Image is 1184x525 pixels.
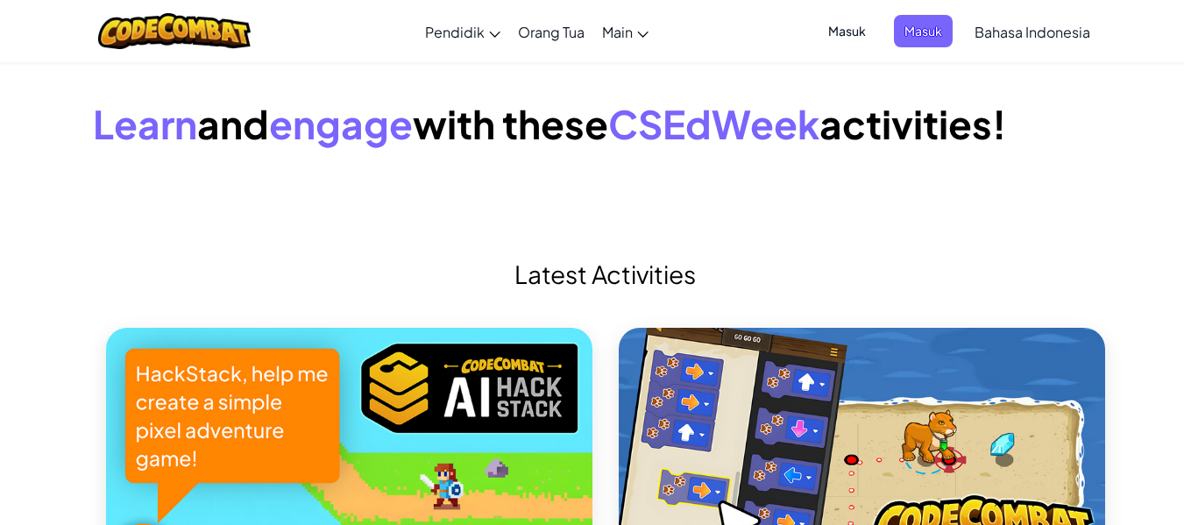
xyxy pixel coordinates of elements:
span: CSEdWeek [608,99,819,148]
a: Orang Tua [509,8,593,55]
a: Pendidik [416,8,509,55]
button: Masuk [894,15,953,47]
span: Main [602,23,633,41]
h2: Latest Activities [106,256,1105,293]
img: CodeCombat logo [98,13,252,49]
span: Bahasa Indonesia [975,23,1090,41]
span: and [197,99,269,148]
span: Learn [93,99,197,148]
a: Main [593,8,657,55]
span: engage [269,99,413,148]
button: Masuk [818,15,876,47]
span: Pendidik [425,23,485,41]
span: with these [413,99,608,148]
a: Bahasa Indonesia [966,8,1099,55]
span: activities! [819,99,1006,148]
